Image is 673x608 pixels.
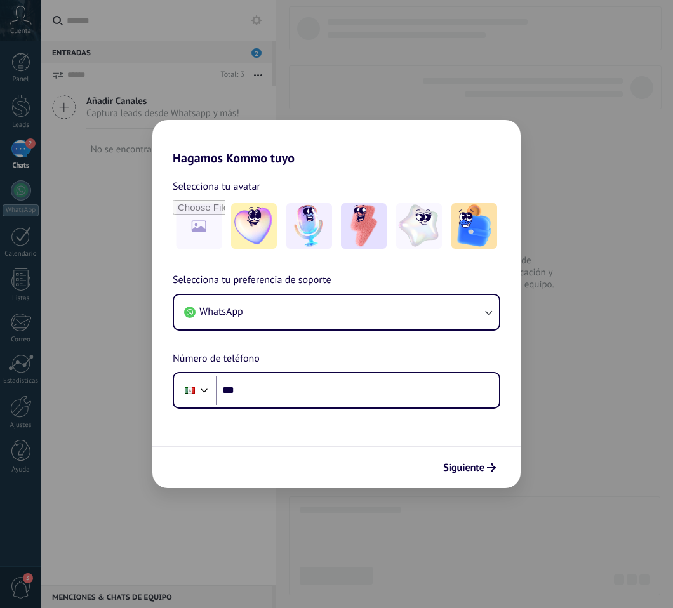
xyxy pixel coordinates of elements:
[199,305,243,318] span: WhatsApp
[174,295,499,329] button: WhatsApp
[451,203,497,249] img: -5.jpeg
[231,203,277,249] img: -1.jpeg
[178,377,202,404] div: Mexico: + 52
[341,203,387,249] img: -3.jpeg
[173,351,260,367] span: Número de teléfono
[173,178,260,195] span: Selecciona tu avatar
[286,203,332,249] img: -2.jpeg
[173,272,331,289] span: Selecciona tu preferencia de soporte
[437,457,502,479] button: Siguiente
[152,120,521,166] h2: Hagamos Kommo tuyo
[396,203,442,249] img: -4.jpeg
[443,463,484,472] span: Siguiente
